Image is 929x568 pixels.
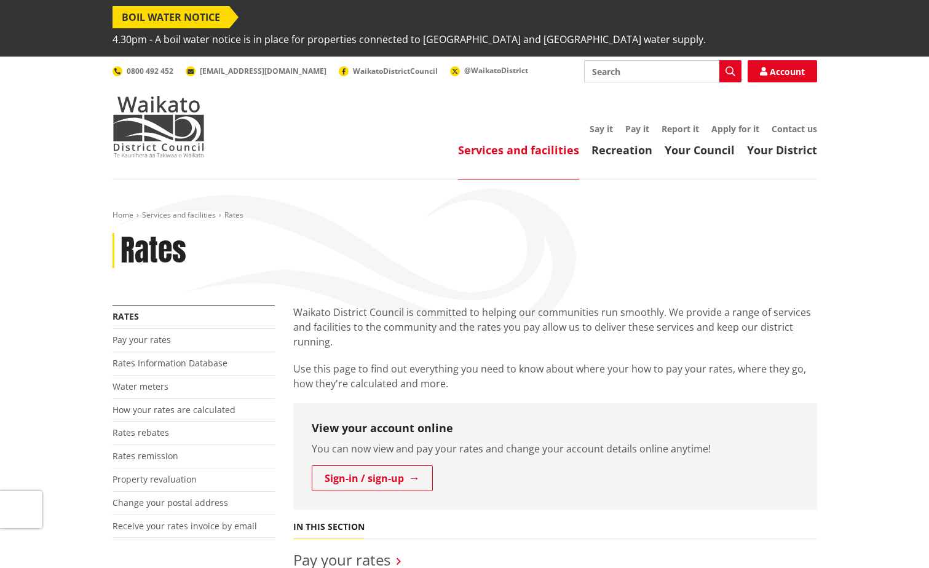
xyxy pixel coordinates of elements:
a: @WaikatoDistrict [450,65,528,76]
span: BOIL WATER NOTICE [113,6,229,28]
nav: breadcrumb [113,210,817,221]
a: Your Council [665,143,735,157]
a: Report it [662,123,699,135]
a: 0800 492 452 [113,66,173,76]
a: Say it [590,123,613,135]
h5: In this section [293,522,365,532]
a: WaikatoDistrictCouncil [339,66,438,76]
a: Rates rebates [113,427,169,438]
span: 0800 492 452 [127,66,173,76]
a: Services and facilities [458,143,579,157]
span: WaikatoDistrictCouncil [353,66,438,76]
span: [EMAIL_ADDRESS][DOMAIN_NAME] [200,66,326,76]
span: 4.30pm - A boil water notice is in place for properties connected to [GEOGRAPHIC_DATA] and [GEOGR... [113,28,706,50]
p: Waikato District Council is committed to helping our communities run smoothly. We provide a range... [293,305,817,349]
a: Services and facilities [142,210,216,220]
a: Rates [113,310,139,322]
a: Home [113,210,133,220]
input: Search input [584,60,741,82]
a: Receive your rates invoice by email [113,520,257,532]
a: Change your postal address [113,497,228,508]
a: Pay your rates [113,334,171,345]
a: Property revaluation [113,473,197,485]
a: Water meters [113,381,168,392]
a: Rates Information Database [113,357,227,369]
a: How your rates are calculated [113,404,235,416]
a: [EMAIL_ADDRESS][DOMAIN_NAME] [186,66,326,76]
span: Rates [224,210,243,220]
h1: Rates [121,233,186,269]
h3: View your account online [312,422,799,435]
a: Account [748,60,817,82]
a: Pay it [625,123,649,135]
a: Your District [747,143,817,157]
a: Sign-in / sign-up [312,465,433,491]
a: Recreation [591,143,652,157]
a: Apply for it [711,123,759,135]
img: Waikato District Council - Te Kaunihera aa Takiwaa o Waikato [113,96,205,157]
a: Contact us [772,123,817,135]
p: You can now view and pay your rates and change your account details online anytime! [312,441,799,456]
a: Rates remission [113,450,178,462]
p: Use this page to find out everything you need to know about where your how to pay your rates, whe... [293,361,817,391]
span: @WaikatoDistrict [464,65,528,76]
